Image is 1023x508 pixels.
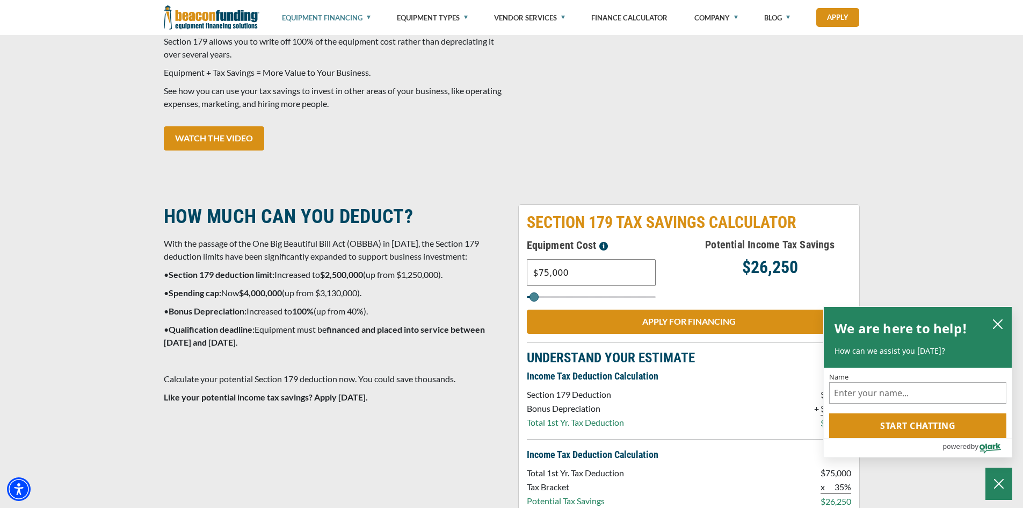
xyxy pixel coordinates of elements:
p: • Increased to (up from 40%). [164,305,505,318]
p: $ [821,388,825,401]
p: • Equipment must be . [164,323,505,349]
input: Select range [527,296,656,298]
p: Income Tax Deduction Calculation [527,448,851,461]
button: Please enter a value between $3,000 and $3,000,000 [596,237,611,254]
p: Potential Tax Savings [527,495,624,507]
p: 35% [825,481,851,494]
p: With the passage of the One Big Beautiful Bill Act (OBBBA) in [DATE], the Section 179 deduction l... [164,237,505,263]
strong: $2,500,000 [320,269,363,280]
p: $ [821,402,825,416]
span: by [971,440,978,453]
p: 75,000 [825,467,851,480]
p: Tax Bracket [527,481,624,493]
a: WATCH THE VIDEO [164,126,264,151]
strong: Qualification deadline: [169,324,255,334]
button: close chatbox [989,316,1006,331]
strong: 100% [292,306,314,316]
p: • Now (up from $3,130,000). [164,287,505,299]
div: Accessibility Menu [7,477,31,501]
p: Income Tax Deduction Calculation [527,370,851,383]
p: + [814,402,819,415]
strong: Spending cap: [169,288,221,298]
p: How can we assist you [DATE]? [835,346,1001,356]
p: • Increased to (up from $1,250,000). [164,268,505,281]
p: See how you can use your tax savings to invest in other areas of your business, like operating ex... [164,84,505,110]
a: APPLY FOR FINANCING [527,310,851,334]
a: Powered by Olark [942,439,1012,457]
label: Name [829,373,1006,380]
p: $ [821,495,825,508]
a: Apply [816,8,859,27]
p: UNDERSTAND YOUR ESTIMATE [527,352,851,364]
p: $26,250 [689,261,851,274]
button: Start chatting [829,413,1006,438]
p: $ [821,417,825,430]
p: Total 1st Yr. Tax Deduction [527,467,624,480]
p: Total 1st Yr. Tax Deduction [527,416,624,429]
p: $ [821,467,825,480]
strong: Bonus Depreciation: [169,306,246,316]
strong: Section 179 deduction limit: [169,269,274,280]
input: Text field [527,259,656,286]
p: 26,250 [825,495,851,508]
span: powered [942,440,970,453]
input: Name [829,382,1006,404]
p: Section 179 Deduction [527,388,624,401]
p: Equipment + Tax Savings = More Value to Your Business. [164,66,505,79]
strong: $4,000,000 [239,288,282,298]
h2: We are here to help! [835,318,967,339]
p: In the first year you finance your equipment, Section 179 allows you to write off 100% of the equ... [164,22,505,61]
p: Bonus Depreciation [527,402,624,415]
h5: Equipment Cost [527,237,689,254]
strong: Like your potential income tax savings? Apply [DATE]. [164,392,368,402]
img: section-179-tooltip [599,242,608,251]
h5: Potential Income Tax Savings [689,237,851,253]
p: Calculate your potential Section 179 deduction now. You could save thousands. [164,373,505,385]
div: olark chatbox [823,306,1012,458]
button: Close Chatbox [985,468,1012,500]
p: SECTION 179 TAX SAVINGS CALCULATOR [527,213,851,232]
h2: HOW MUCH CAN YOU DEDUCT? [164,204,505,229]
p: x [821,481,825,494]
